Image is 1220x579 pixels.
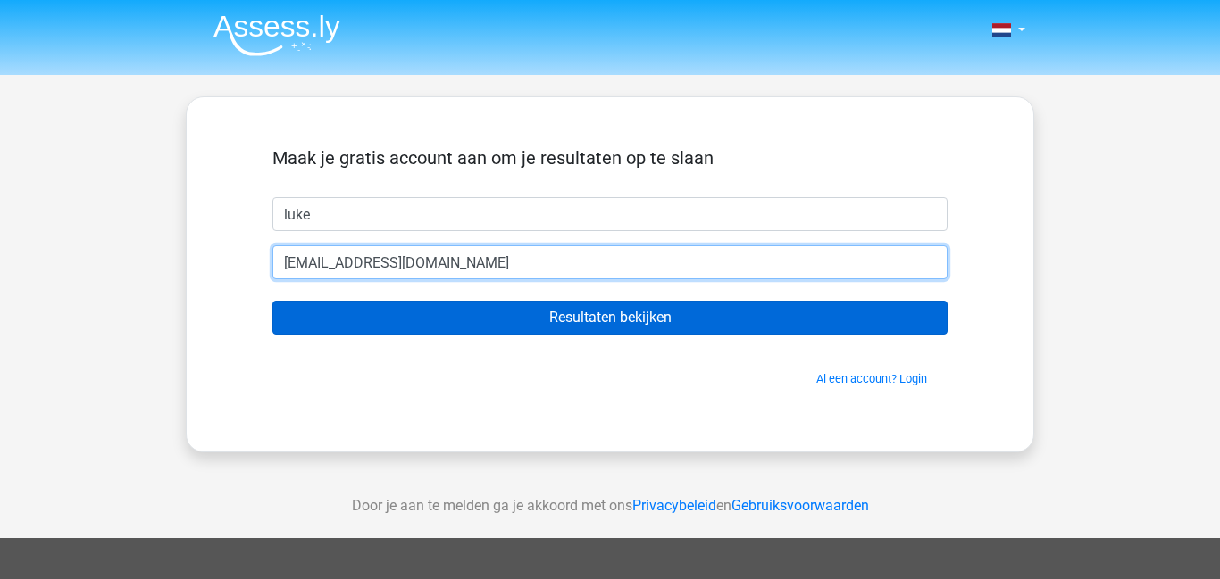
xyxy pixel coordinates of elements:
[272,245,948,279] input: Email
[632,497,716,514] a: Privacybeleid
[272,147,948,169] h5: Maak je gratis account aan om je resultaten op te slaan
[816,372,927,385] a: Al een account? Login
[272,197,948,231] input: Voornaam
[213,14,340,56] img: Assessly
[272,301,948,335] input: Resultaten bekijken
[731,497,869,514] a: Gebruiksvoorwaarden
